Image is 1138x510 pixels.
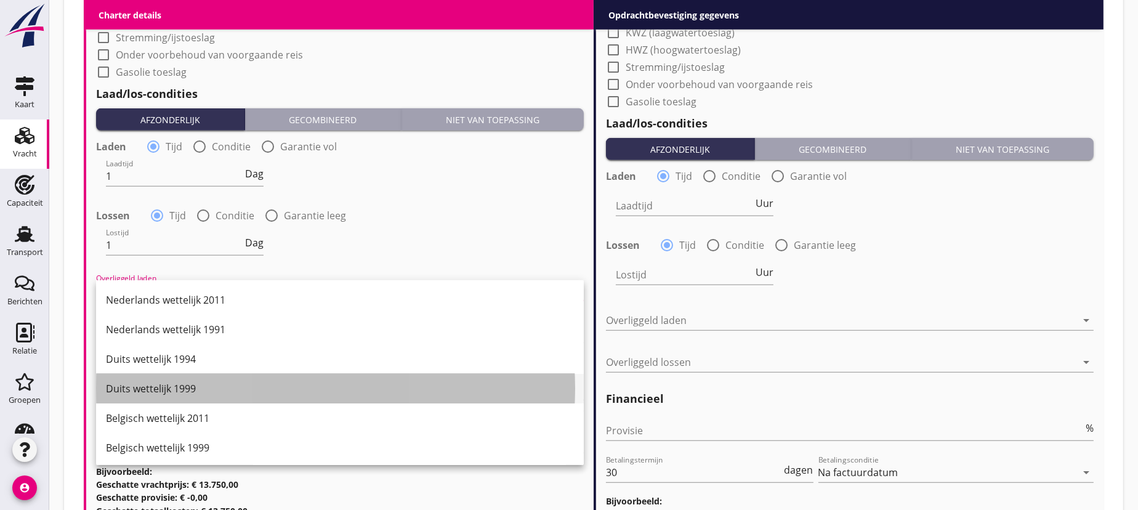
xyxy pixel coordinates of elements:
[7,248,43,256] div: Transport
[106,293,574,307] div: Nederlands wettelijk 2011
[911,138,1094,160] button: Niet van toepassing
[606,138,755,160] button: Afzonderlijk
[101,113,240,126] div: Afzonderlijk
[756,198,773,208] span: Uur
[245,238,264,248] span: Dag
[755,138,912,160] button: Gecombineerd
[606,391,1094,407] h2: Financieel
[402,108,584,131] button: Niet van toepassing
[794,239,856,251] label: Garantie leeg
[626,44,741,56] label: HWZ (hoogwatertoeslag)
[7,297,42,306] div: Berichten
[616,196,753,216] input: Laadtijd
[96,478,584,491] h3: Geschatte vrachtprijs: € 13.750,00
[245,169,264,179] span: Dag
[606,239,640,251] strong: Lossen
[406,113,579,126] div: Niet van toepassing
[606,170,636,182] strong: Laden
[280,140,337,153] label: Garantie vol
[116,66,187,78] label: Gasolie toeslag
[722,170,761,182] label: Conditie
[818,467,898,478] div: Na factuurdatum
[106,166,243,186] input: Laadtijd
[12,347,37,355] div: Relatie
[284,209,346,222] label: Garantie leeg
[96,140,126,153] strong: Laden
[7,199,43,207] div: Capaciteit
[106,352,574,366] div: Duits wettelijk 1994
[2,3,47,49] img: logo-small.a267ee39.svg
[116,49,303,61] label: Onder voorbehoud van voorgaande reis
[606,463,782,482] input: Betalingstermijn
[606,115,1094,132] h2: Laad/los-condities
[106,411,574,426] div: Belgisch wettelijk 2011
[96,491,584,504] h3: Geschatte provisie: € -0,00
[756,267,773,277] span: Uur
[166,140,182,153] label: Tijd
[1079,355,1094,370] i: arrow_drop_down
[760,143,906,156] div: Gecombineerd
[626,95,696,108] label: Gasolie toeslag
[96,465,584,478] h3: Bijvoorbeeld:
[725,239,764,251] label: Conditie
[245,108,402,131] button: Gecombineerd
[15,100,34,108] div: Kaart
[212,140,251,153] label: Conditie
[169,209,186,222] label: Tijd
[9,396,41,404] div: Groepen
[116,14,231,26] label: HWZ (hoogwatertoeslag)
[606,421,1083,440] input: Provisie
[13,150,37,158] div: Vracht
[916,143,1089,156] div: Niet van toepassing
[1079,313,1094,328] i: arrow_drop_down
[1079,465,1094,480] i: arrow_drop_down
[106,440,574,455] div: Belgisch wettelijk 1999
[12,476,37,500] i: account_circle
[626,26,735,39] label: KWZ (laagwatertoeslag)
[782,465,813,475] div: dagen
[250,113,397,126] div: Gecombineerd
[96,108,245,131] button: Afzonderlijk
[106,322,574,337] div: Nederlands wettelijk 1991
[676,170,692,182] label: Tijd
[96,86,584,102] h2: Laad/los-condities
[1083,423,1094,433] div: %
[216,209,254,222] label: Conditie
[606,495,1094,508] h3: Bijvoorbeeld:
[106,235,243,255] input: Lostijd
[106,381,574,396] div: Duits wettelijk 1999
[96,209,130,222] strong: Lossen
[116,31,215,44] label: Stremming/ijstoeslag
[626,61,725,73] label: Stremming/ijstoeslag
[626,78,813,91] label: Onder voorbehoud van voorgaande reis
[679,239,696,251] label: Tijd
[616,265,753,285] input: Lostijd
[611,143,749,156] div: Afzonderlijk
[790,170,847,182] label: Garantie vol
